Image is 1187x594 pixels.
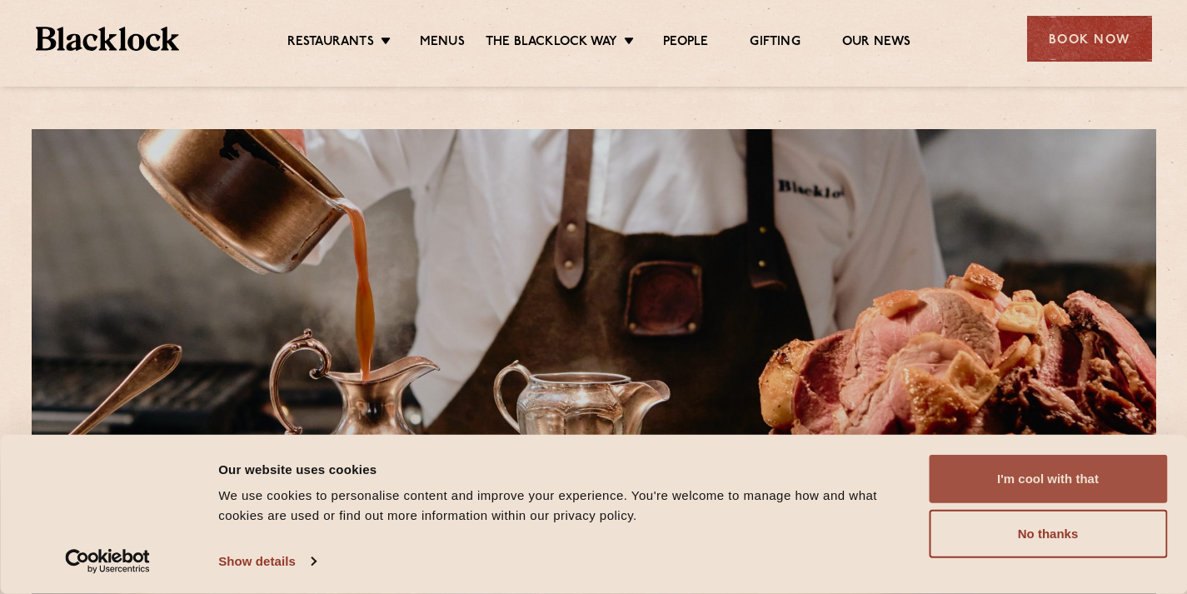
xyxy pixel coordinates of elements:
[218,549,315,574] a: Show details
[218,486,910,526] div: We use cookies to personalise content and improve your experience. You're welcome to manage how a...
[35,549,181,574] a: Usercentrics Cookiebot - opens in a new window
[663,34,708,52] a: People
[929,510,1167,558] button: No thanks
[750,34,800,52] a: Gifting
[36,27,180,51] img: BL_Textured_Logo-footer-cropped.svg
[842,34,911,52] a: Our News
[1027,16,1152,62] div: Book Now
[287,34,374,52] a: Restaurants
[420,34,465,52] a: Menus
[218,459,910,479] div: Our website uses cookies
[486,34,617,52] a: The Blacklock Way
[929,455,1167,503] button: I'm cool with that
